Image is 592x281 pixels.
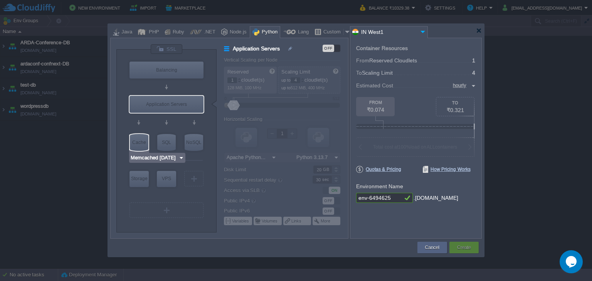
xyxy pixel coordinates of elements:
[356,183,403,189] label: Environment Name
[457,244,471,251] button: Create
[129,96,203,113] div: Application Servers
[157,171,176,187] div: Elastic VPS
[425,244,439,251] button: Cancel
[202,27,215,38] div: .NET
[414,193,458,203] div: .[DOMAIN_NAME]
[130,134,148,151] div: Cache
[129,62,203,79] div: Load Balancer
[185,134,203,151] div: NoSQL
[129,171,149,186] div: Storage
[560,250,584,273] iframe: chat widget
[184,171,203,186] div: Create New Layer
[259,27,277,38] div: Python
[146,27,159,38] div: PHP
[129,171,149,187] div: Storage Containers
[119,27,132,38] div: Java
[296,27,309,38] div: Lang
[323,45,334,52] div: OFF
[157,171,176,186] div: VPS
[321,27,343,38] div: Custom
[129,62,203,79] div: Balancing
[170,27,184,38] div: Ruby
[185,134,203,151] div: NoSQL Databases
[356,166,401,173] span: Quotas & Pricing
[356,45,408,51] div: Container Resources
[157,134,176,151] div: SQL Databases
[227,27,247,38] div: Node.js
[129,202,203,218] div: Create New Layer
[423,166,471,173] span: How Pricing Works
[157,134,176,151] div: SQL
